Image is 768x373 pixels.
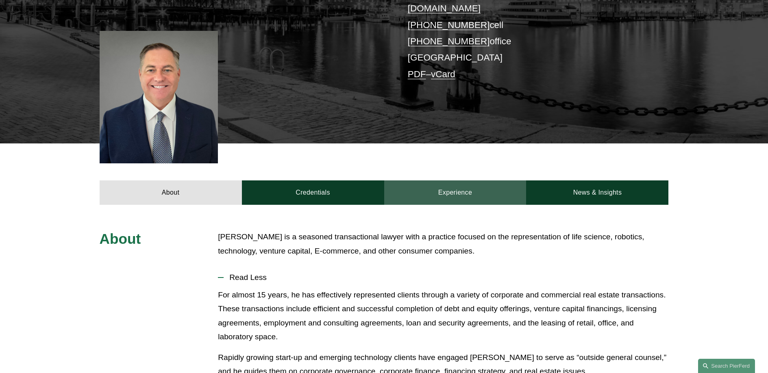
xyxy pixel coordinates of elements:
a: Experience [384,180,527,205]
a: Credentials [242,180,384,205]
a: News & Insights [526,180,668,205]
span: About [100,231,141,247]
a: [PHONE_NUMBER] [408,36,490,46]
button: Read Less [218,267,668,288]
a: About [100,180,242,205]
a: vCard [431,69,455,79]
span: Read Less [224,273,668,282]
p: [PERSON_NAME] is a seasoned transactional lawyer with a practice focused on the representation of... [218,230,668,258]
a: PDF [408,69,426,79]
a: Search this site [698,359,755,373]
p: For almost 15 years, he has effectively represented clients through a variety of corporate and co... [218,288,668,344]
a: [PHONE_NUMBER] [408,20,490,30]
